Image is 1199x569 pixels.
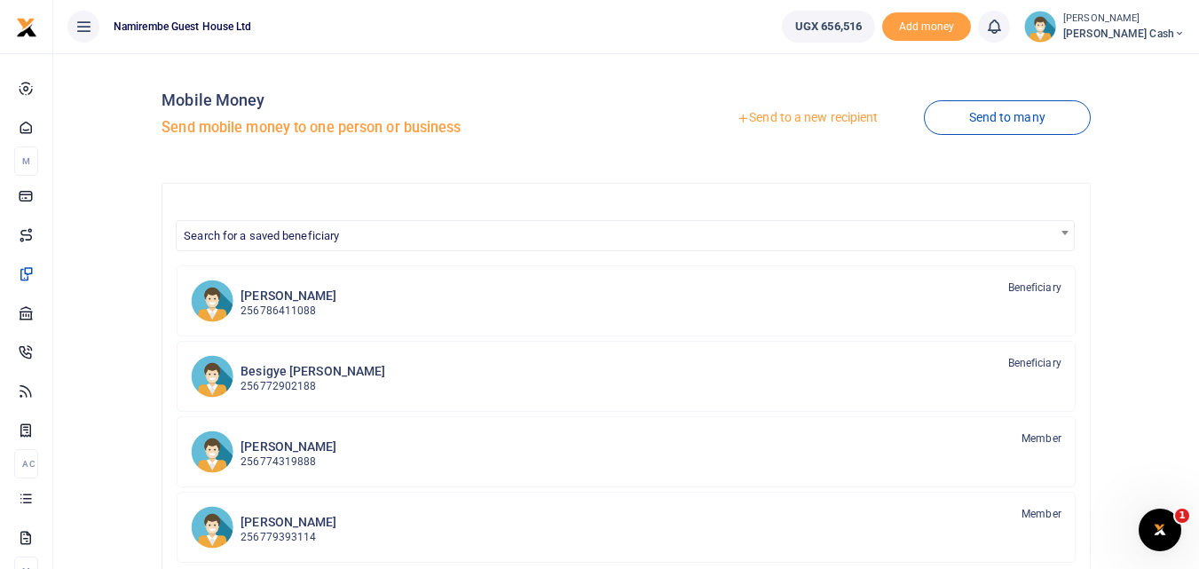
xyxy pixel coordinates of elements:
li: M [14,146,38,176]
a: WWr [PERSON_NAME] 256779393114 Member [177,492,1076,563]
li: Wallet ballance [775,11,882,43]
img: PK [191,431,233,473]
a: logo-small logo-large logo-large [16,20,37,33]
a: Send to a new recipient [691,102,923,134]
li: Toup your wallet [882,12,971,42]
p: 256772902188 [241,378,385,395]
span: Member [1022,431,1061,447]
img: WWr [191,506,233,549]
p: 256786411088 [241,303,336,320]
span: Search for a saved beneficiary [184,229,339,242]
h6: [PERSON_NAME] [241,439,336,454]
span: Add money [882,12,971,42]
img: logo-small [16,17,37,38]
a: BN Besigye [PERSON_NAME] 256772902188 Beneficiary [177,341,1076,412]
h6: Besigye [PERSON_NAME] [241,364,385,379]
span: Beneficiary [1008,280,1061,296]
a: UGX 656,516 [782,11,875,43]
iframe: Intercom live chat [1139,509,1181,551]
img: BN [191,355,233,398]
span: Namirembe Guest House Ltd [106,19,259,35]
span: Beneficiary [1008,355,1061,371]
span: Search for a saved beneficiary [177,221,1074,249]
h4: Mobile Money [162,91,619,110]
span: [PERSON_NAME] Cash [1063,26,1185,42]
a: Add money [882,19,971,32]
p: 256779393114 [241,529,336,546]
img: AM [191,280,233,322]
small: [PERSON_NAME] [1063,12,1185,27]
li: Ac [14,449,38,478]
span: 1 [1175,509,1189,523]
img: profile-user [1024,11,1056,43]
span: UGX 656,516 [795,18,862,36]
a: Send to many [924,100,1091,135]
a: PK [PERSON_NAME] 256774319888 Member [177,416,1076,487]
a: profile-user [PERSON_NAME] [PERSON_NAME] Cash [1024,11,1185,43]
h6: [PERSON_NAME] [241,515,336,530]
span: Member [1022,506,1061,522]
p: 256774319888 [241,454,336,470]
h5: Send mobile money to one person or business [162,119,619,137]
a: AM [PERSON_NAME] 256786411088 Beneficiary [177,265,1076,336]
span: Search for a saved beneficiary [176,220,1075,251]
h6: [PERSON_NAME] [241,288,336,304]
